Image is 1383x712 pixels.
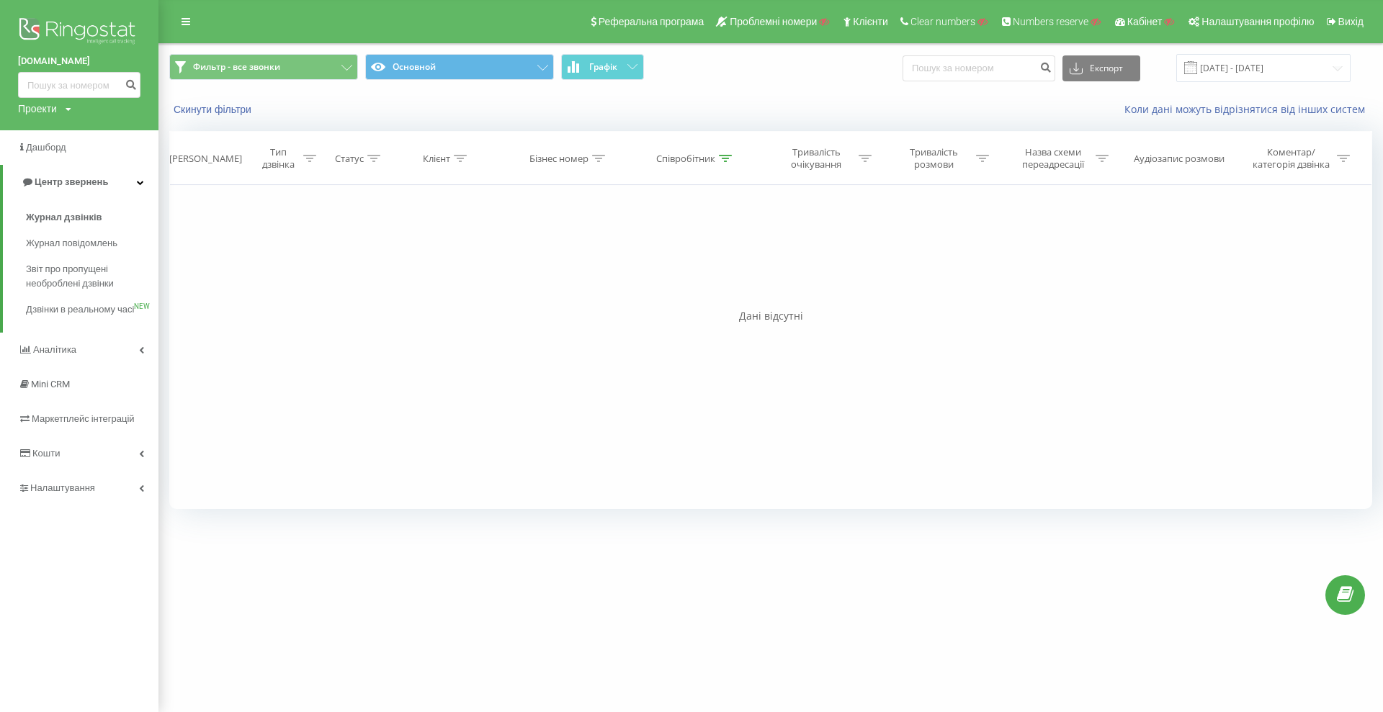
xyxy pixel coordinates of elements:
div: Дані відсутні [169,309,1372,323]
div: Клієнт [423,153,450,165]
span: Mini CRM [31,379,70,389]
span: Налаштування [30,482,95,493]
img: Ringostat logo [18,14,140,50]
button: Фильтр - все звонки [169,54,358,80]
div: [PERSON_NAME] [169,153,242,165]
span: Дзвінки в реальному часі [26,302,134,317]
span: Фильтр - все звонки [193,61,280,73]
span: Numbers reserve [1013,16,1088,27]
span: Центр звернень [35,176,108,187]
button: Експорт [1062,55,1140,81]
span: Вихід [1338,16,1364,27]
button: Графік [561,54,644,80]
a: Центр звернень [3,165,158,199]
span: Кошти [32,448,60,459]
a: [DOMAIN_NAME] [18,54,140,68]
div: Аудіозапис розмови [1134,153,1225,165]
span: Кабінет [1127,16,1163,27]
span: Графік [589,62,617,72]
span: Clear numbers [910,16,975,27]
div: Тривалість розмови [895,146,972,171]
a: Журнал дзвінків [26,204,158,230]
span: Журнал повідомлень [26,236,117,251]
div: Статус [335,153,364,165]
a: Журнал повідомлень [26,230,158,256]
a: Дзвінки в реальному часіNEW [26,297,158,323]
span: Звіт про пропущені необроблені дзвінки [26,262,151,291]
span: Налаштування профілю [1201,16,1314,27]
span: Клієнти [853,16,888,27]
input: Пошук за номером [18,72,140,98]
button: Основной [365,54,554,80]
div: Співробітник [656,153,715,165]
a: Коли дані можуть відрізнятися вiд інших систем [1124,102,1372,116]
span: Аналiтика [33,344,76,355]
div: Проекти [18,102,57,116]
a: Звіт про пропущені необроблені дзвінки [26,256,158,297]
span: Маркетплейс інтеграцій [32,413,135,424]
span: Реферальна програма [599,16,704,27]
div: Бізнес номер [529,153,588,165]
div: Назва схеми переадресації [1015,146,1092,171]
span: Проблемні номери [730,16,817,27]
span: Дашборд [26,142,66,153]
span: Журнал дзвінків [26,210,102,225]
div: Тип дзвінка [258,146,300,171]
input: Пошук за номером [903,55,1055,81]
div: Коментар/категорія дзвінка [1249,146,1333,171]
button: Скинути фільтри [169,103,259,116]
div: Тривалість очікування [778,146,855,171]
